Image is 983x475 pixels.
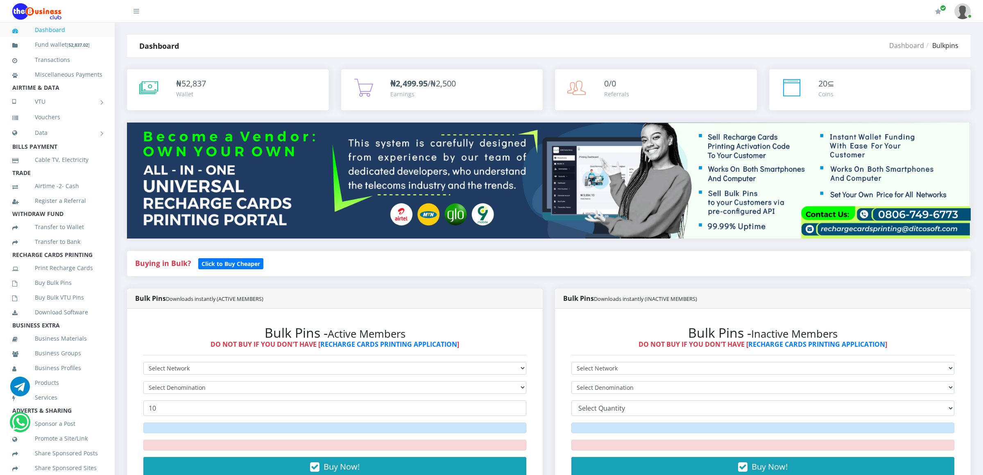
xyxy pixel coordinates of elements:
[12,108,102,127] a: Vouchers
[202,260,260,268] b: Click to Buy Cheaper
[12,359,102,377] a: Business Profiles
[12,418,29,432] a: Chat for support
[12,259,102,277] a: Print Recharge Cards
[139,41,179,51] strong: Dashboard
[198,258,263,268] a: Click to Buy Cheaper
[12,429,102,448] a: Promote a Site/Link
[752,461,788,472] span: Buy Now!
[889,41,924,50] a: Dashboard
[135,294,263,303] strong: Bulk Pins
[12,303,102,322] a: Download Software
[10,383,30,396] a: Chat for support
[751,327,838,341] small: Inactive Members
[924,41,958,50] li: Bulkpins
[818,77,834,90] div: ⊆
[563,294,697,303] strong: Bulk Pins
[135,258,191,268] strong: Buying in Bulk?
[181,78,206,89] span: 52,837
[639,340,887,349] strong: DO NOT BUY IF YOU DON'T HAVE [ ]
[940,5,946,11] span: Renew/Upgrade Subscription
[12,218,102,236] a: Transfer to Wallet
[176,90,206,98] div: Wallet
[12,288,102,307] a: Buy Bulk VTU Pins
[143,400,526,416] input: Enter Quantity
[143,325,526,341] h2: Bulk Pins -
[12,329,102,348] a: Business Materials
[571,325,954,341] h2: Bulk Pins -
[12,35,102,55] a: Fund wallet[52,837.02]
[12,344,102,363] a: Business Groups
[341,69,543,110] a: ₦2,499.95/₦2,500 Earnings
[12,388,102,407] a: Services
[12,123,102,143] a: Data
[818,90,834,98] div: Coins
[67,42,90,48] small: [ ]
[604,90,629,98] div: Referrals
[604,78,616,89] span: 0/0
[12,444,102,463] a: Share Sponsored Posts
[12,150,102,169] a: Cable TV, Electricity
[12,414,102,433] a: Sponsor a Post
[12,3,61,20] img: Logo
[127,123,971,239] img: multitenant_rcp.png
[12,65,102,84] a: Miscellaneous Payments
[12,50,102,69] a: Transactions
[12,191,102,210] a: Register a Referral
[954,3,971,19] img: User
[12,373,102,392] a: Products
[748,340,885,349] a: RECHARGE CARDS PRINTING APPLICATION
[320,340,457,349] a: RECHARGE CARDS PRINTING APPLICATION
[68,42,88,48] b: 52,837.02
[390,78,456,89] span: /₦2,500
[818,78,827,89] span: 20
[12,232,102,251] a: Transfer to Bank
[211,340,459,349] strong: DO NOT BUY IF YOU DON'T HAVE [ ]
[166,295,263,302] small: Downloads instantly (ACTIVE MEMBERS)
[594,295,697,302] small: Downloads instantly (INACTIVE MEMBERS)
[12,177,102,195] a: Airtime -2- Cash
[176,77,206,90] div: ₦
[328,327,405,341] small: Active Members
[324,461,360,472] span: Buy Now!
[390,78,428,89] b: ₦2,499.95
[12,91,102,112] a: VTU
[390,90,456,98] div: Earnings
[935,8,941,15] i: Renew/Upgrade Subscription
[555,69,757,110] a: 0/0 Referrals
[127,69,329,110] a: ₦52,837 Wallet
[12,273,102,292] a: Buy Bulk Pins
[12,20,102,39] a: Dashboard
